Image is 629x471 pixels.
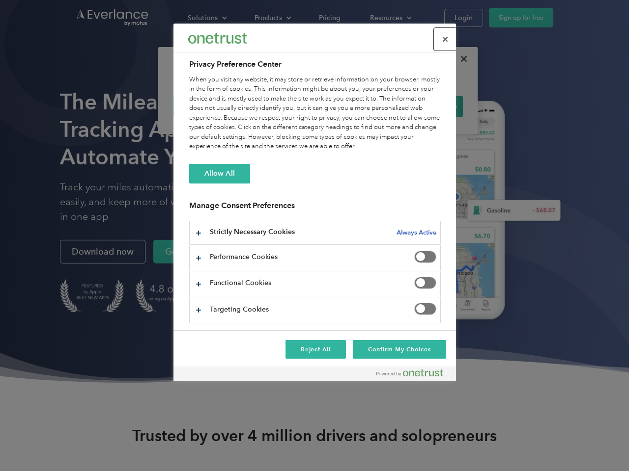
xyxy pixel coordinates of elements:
[189,58,441,70] h2: Privacy Preference Center
[376,369,443,377] img: Powered by OneTrust Opens in a new Tab
[353,340,446,359] button: Confirm My Choices
[188,28,247,48] div: Everlance
[189,75,441,152] div: When you visit any website, it may store or retrieve information on your browser, mostly in the f...
[173,24,456,381] div: Privacy Preference Center
[434,28,456,50] button: Close
[376,369,451,381] a: Powered by OneTrust Opens in a new Tab
[173,24,456,381] div: Preference center
[189,201,441,216] h3: Manage Consent Preferences
[286,340,346,359] button: Reject All
[189,164,250,183] button: Allow All
[188,33,247,43] img: Everlance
